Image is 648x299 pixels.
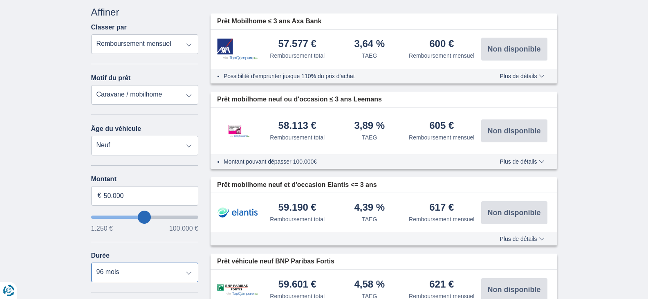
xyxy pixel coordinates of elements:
button: Plus de détails [493,236,550,242]
div: Remboursement total [270,133,325,142]
div: 600 € [429,39,454,50]
span: 100.000 € [169,225,198,232]
div: Affiner [91,5,199,19]
li: Possibilité d'emprunter jusque 110% du prix d'achat [224,72,476,80]
button: Non disponible [481,38,547,61]
span: Non disponible [488,45,541,53]
span: Prêt mobilhome neuf et d'occasion Elantis <= 3 ans [217,180,377,190]
img: pret personnel Elantis [217,202,258,223]
label: Âge du véhicule [91,125,141,133]
div: Remboursement mensuel [409,215,474,223]
img: pret personnel Leemans Kredieten [217,116,258,146]
div: 4,58 % [354,279,385,290]
button: Non disponible [481,119,547,142]
div: 617 € [429,202,454,214]
div: 57.577 € [278,39,316,50]
img: pret personnel Axa Bank [217,38,258,60]
div: Remboursement total [270,215,325,223]
input: wantToBorrow [91,216,199,219]
span: Non disponible [488,286,541,293]
label: Classer par [91,24,127,31]
div: 59.190 € [278,202,316,214]
span: Plus de détails [500,236,544,242]
div: 3,64 % [354,39,385,50]
label: Montant [91,175,199,183]
span: Plus de détails [500,73,544,79]
label: Durée [91,252,110,259]
span: Plus de détails [500,159,544,164]
span: Prêt Mobilhome ≤ 3 ans Axa Bank [217,17,321,26]
button: Plus de détails [493,158,550,165]
span: 1.250 € [91,225,113,232]
div: 621 € [429,279,454,290]
div: TAEG [362,133,377,142]
div: 605 € [429,121,454,132]
button: Non disponible [481,201,547,224]
div: 58.113 € [278,121,316,132]
div: 59.601 € [278,279,316,290]
div: TAEG [362,215,377,223]
div: 3,89 % [354,121,385,132]
span: Prêt véhicule neuf BNP Paribas Fortis [217,257,334,266]
label: Motif du prêt [91,74,131,82]
div: 4,39 % [354,202,385,214]
span: € [98,191,101,200]
span: Non disponible [488,127,541,135]
li: Montant pouvant dépasser 100.000€ [224,157,476,166]
button: Plus de détails [493,73,550,79]
img: pret personnel BNP Paribas Fortis [217,284,258,296]
div: Remboursement mensuel [409,133,474,142]
div: TAEG [362,52,377,60]
div: Remboursement total [270,52,325,60]
span: Non disponible [488,209,541,216]
div: Remboursement mensuel [409,52,474,60]
span: Prêt mobilhome neuf ou d'occasion ≤ 3 ans Leemans [217,95,382,104]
